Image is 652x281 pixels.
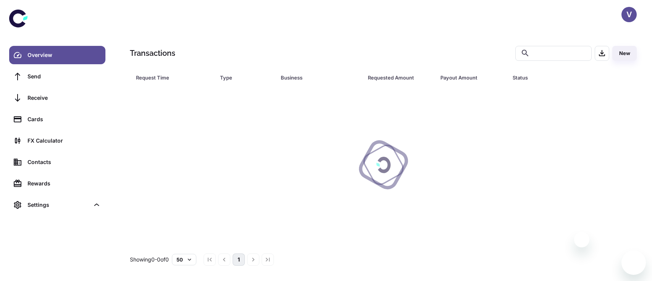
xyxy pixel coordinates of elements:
[621,250,646,275] iframe: Button to launch messaging window
[233,253,245,266] button: page 1
[28,94,101,102] div: Receive
[220,72,272,83] span: Type
[28,179,101,188] div: Rewards
[9,67,105,86] a: Send
[9,89,105,107] a: Receive
[9,110,105,128] a: Cards
[9,132,105,150] a: FX Calculator
[368,72,421,83] div: Requested Amount
[136,72,201,83] div: Request Time
[9,174,105,193] a: Rewards
[513,72,595,83] div: Status
[368,72,431,83] span: Requested Amount
[621,7,637,22] button: V
[612,46,637,61] button: New
[440,72,504,83] span: Payout Amount
[172,254,196,265] button: 50
[220,72,262,83] div: Type
[130,47,175,59] h1: Transactions
[513,72,605,83] span: Status
[28,201,89,209] div: Settings
[202,253,275,266] nav: pagination navigation
[136,72,211,83] span: Request Time
[28,136,101,145] div: FX Calculator
[440,72,494,83] div: Payout Amount
[574,232,589,247] iframe: Close message
[130,255,169,264] p: Showing 0-0 of 0
[28,51,101,59] div: Overview
[9,46,105,64] a: Overview
[28,158,101,166] div: Contacts
[9,196,105,214] div: Settings
[9,153,105,171] a: Contacts
[28,115,101,123] div: Cards
[28,72,101,81] div: Send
